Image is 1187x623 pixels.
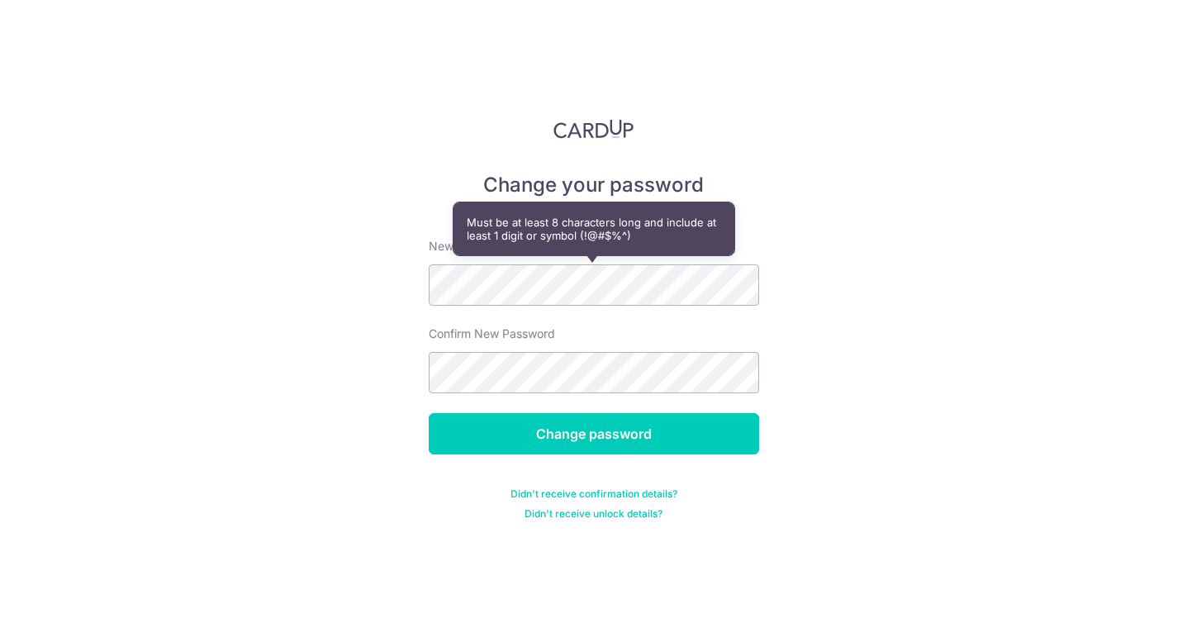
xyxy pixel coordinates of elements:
[453,202,734,255] div: Must be at least 8 characters long and include at least 1 digit or symbol (!@#$%^)
[429,326,555,342] label: Confirm New Password
[429,413,759,454] input: Change password
[510,487,677,501] a: Didn't receive confirmation details?
[429,172,759,198] h5: Change your password
[553,119,634,139] img: CardUp Logo
[429,238,510,254] label: New password
[525,507,662,521] a: Didn't receive unlock details?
